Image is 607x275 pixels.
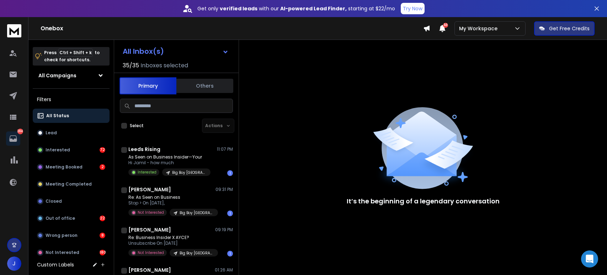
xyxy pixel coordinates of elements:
[197,5,395,12] p: Get only with our starting at $22/mo
[33,109,110,123] button: All Status
[100,164,105,170] div: 2
[123,61,139,70] span: 35 / 35
[41,24,423,33] h1: Onebox
[33,194,110,208] button: Closed
[128,160,211,166] p: Hi Jamil - how much
[37,261,74,268] h3: Custom Labels
[280,5,347,12] strong: AI-powered Lead Finder,
[172,170,206,175] p: Big Boy [GEOGRAPHIC_DATA]
[38,72,76,79] h1: All Campaigns
[459,25,500,32] p: My Workspace
[46,113,69,119] p: All Status
[46,233,78,238] p: Wrong person
[128,154,211,160] p: As Seen on Business Insider—Your
[58,48,93,57] span: Ctrl + Shift + k
[534,21,595,36] button: Get Free Credits
[215,267,233,273] p: 01:26 AM
[227,211,233,216] div: 1
[581,250,598,268] div: Open Intercom Messenger
[128,266,171,274] h1: [PERSON_NAME]
[33,245,110,260] button: Not Interested180
[117,44,234,58] button: All Inbox(s)
[33,228,110,243] button: Wrong person8
[128,200,214,206] p: Stop > On [DATE],
[128,186,171,193] h1: [PERSON_NAME]
[128,235,214,240] p: Re: Business Insider X AYCE?
[7,24,21,37] img: logo
[33,68,110,83] button: All Campaigns
[100,216,105,221] div: 22
[403,5,422,12] p: Try Now
[119,77,176,94] button: Primary
[6,131,20,146] a: 284
[100,233,105,238] div: 8
[138,170,156,175] p: Interested
[33,143,110,157] button: Interested72
[180,210,214,216] p: Big Boy [GEOGRAPHIC_DATA]
[128,146,160,153] h1: Leeds Rising
[7,256,21,271] button: J
[46,250,79,255] p: Not Interested
[46,181,92,187] p: Meeting Completed
[130,123,144,129] label: Select
[128,240,214,246] p: Unsubscribe On [DATE]
[44,49,100,63] p: Press to check for shortcuts.
[217,146,233,152] p: 11:07 PM
[128,194,214,200] p: Re: As Seen on Business
[46,164,82,170] p: Meeting Booked
[100,147,105,153] div: 72
[46,130,57,136] p: Lead
[227,170,233,176] div: 1
[138,250,164,255] p: Not Interested
[220,5,257,12] strong: verified leads
[46,198,62,204] p: Closed
[33,211,110,225] button: Out of office22
[33,177,110,191] button: Meeting Completed
[176,78,233,94] button: Others
[33,126,110,140] button: Lead
[33,94,110,104] h3: Filters
[227,251,233,256] div: 1
[401,3,425,14] button: Try Now
[46,147,70,153] p: Interested
[17,129,23,134] p: 284
[215,187,233,192] p: 09:31 PM
[347,196,500,206] p: It’s the beginning of a legendary conversation
[549,25,590,32] p: Get Free Credits
[138,210,164,215] p: Not Interested
[128,226,171,233] h1: [PERSON_NAME]
[100,250,105,255] div: 180
[180,250,214,256] p: Big Boy [GEOGRAPHIC_DATA]
[33,160,110,174] button: Meeting Booked2
[140,61,188,70] h3: Inboxes selected
[443,23,448,28] span: 50
[123,48,164,55] h1: All Inbox(s)
[215,227,233,233] p: 09:19 PM
[46,216,75,221] p: Out of office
